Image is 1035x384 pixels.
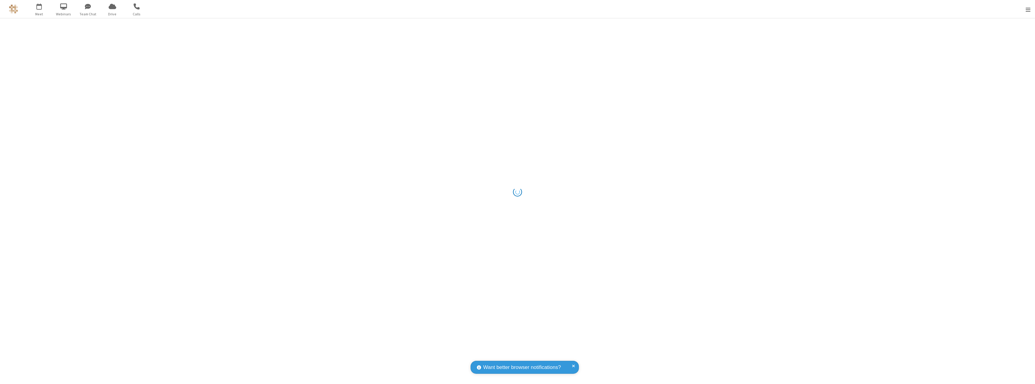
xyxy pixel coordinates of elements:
[77,11,99,17] span: Team Chat
[1020,368,1030,380] iframe: Chat
[52,11,75,17] span: Webinars
[28,11,51,17] span: Meet
[101,11,124,17] span: Drive
[483,364,561,371] span: Want better browser notifications?
[9,5,18,14] img: QA Selenium DO NOT DELETE OR CHANGE
[125,11,148,17] span: Calls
